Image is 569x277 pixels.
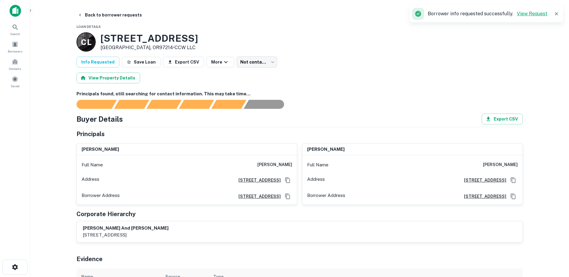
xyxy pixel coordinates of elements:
[76,255,103,264] h5: Evidence
[2,56,28,72] a: Contacts
[307,192,345,201] p: Borrower Address
[2,21,28,37] a: Search
[69,100,114,109] div: Sending borrower request to AI...
[234,177,281,183] a: [STREET_ADDRESS]
[307,161,328,168] p: Full Name
[76,57,119,67] button: Info Requested
[83,231,169,239] p: [STREET_ADDRESS]
[509,176,518,185] button: Copy Address
[82,176,99,185] p: Address
[2,73,28,90] a: Saved
[100,33,198,44] h3: [STREET_ADDRESS]
[163,57,204,67] button: Export CSV
[509,192,518,201] button: Copy Address
[9,66,21,71] span: Contacts
[82,192,120,201] p: Borrower Address
[76,73,140,83] button: View Property Details
[482,114,523,124] button: Export CSV
[76,210,136,219] h5: Corporate Hierarchy
[11,84,19,88] span: Saved
[83,225,169,232] h6: [PERSON_NAME] and [PERSON_NAME]
[179,100,214,109] div: Principals found, AI now looking for contact information...
[8,49,22,54] span: Borrowers
[283,192,292,201] button: Copy Address
[234,193,281,200] a: [STREET_ADDRESS]
[76,91,523,97] h6: Principals found, still searching for contact information. This may take time...
[307,146,345,153] h6: [PERSON_NAME]
[237,56,277,68] div: Not contacted
[114,100,149,109] div: Your request is received and processing...
[539,229,569,258] iframe: Chat Widget
[146,100,181,109] div: Documents found, AI parsing details...
[307,176,325,185] p: Address
[76,130,105,138] h5: Principals
[211,100,246,109] div: Principals found, still searching for contact information. This may take time...
[283,176,292,185] button: Copy Address
[257,161,292,168] h6: [PERSON_NAME]
[76,114,123,124] h4: Buyer Details
[459,177,506,183] a: [STREET_ADDRESS]
[82,161,103,168] p: Full Name
[2,39,28,55] a: Borrowers
[483,161,518,168] h6: [PERSON_NAME]
[10,5,21,17] img: capitalize-icon.png
[10,31,20,36] span: Search
[175,45,196,50] a: CCW LLC
[76,25,101,28] span: Loan Details
[517,11,547,16] a: View Request
[75,10,144,20] button: Back to borrower requests
[100,44,198,51] p: [GEOGRAPHIC_DATA], OR97214 •
[122,57,160,67] button: Save Loan
[81,36,91,48] p: C L
[428,10,547,17] p: Borrower info requested successfully.
[459,193,506,200] a: [STREET_ADDRESS]
[82,146,119,153] h6: [PERSON_NAME]
[206,57,234,67] button: More
[244,100,291,109] div: AI fulfillment process complete.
